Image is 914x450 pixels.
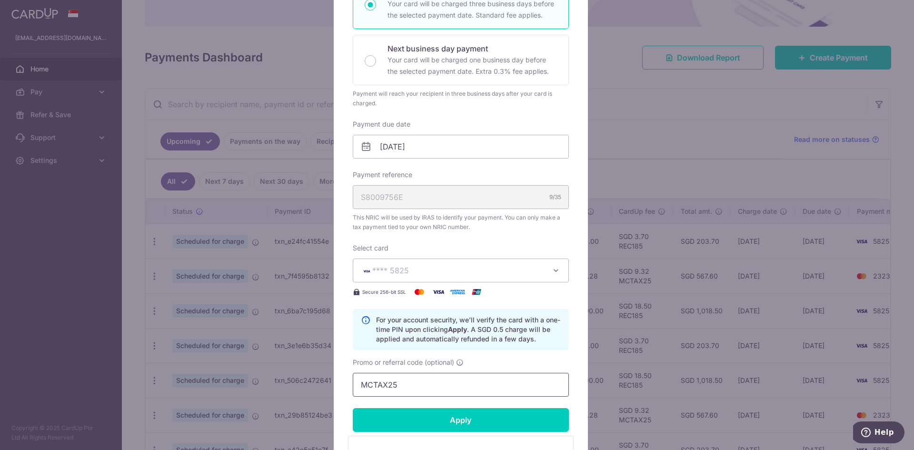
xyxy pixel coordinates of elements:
div: Payment will reach your recipient in three business days after your card is charged. [353,89,569,108]
p: For your account security, we’ll verify the card with a one-time PIN upon clicking . A SGD 0.5 ch... [376,315,561,344]
label: Select card [353,243,388,253]
div: 9/35 [549,192,561,202]
span: This NRIC will be used by IRAS to identify your payment. You can only make a tax payment tied to ... [353,213,569,232]
b: Apply [448,325,467,333]
p: Your card will be charged one business day before the selected payment date. Extra 0.3% fee applies. [387,54,557,77]
img: UnionPay [467,286,486,298]
input: Apply [353,408,569,432]
label: Payment due date [353,120,410,129]
img: Mastercard [410,286,429,298]
img: Visa [429,286,448,298]
img: American Express [448,286,467,298]
span: Secure 256-bit SSL [362,288,406,296]
iframe: Opens a widget where you can find more information [853,421,904,445]
input: DD / MM / YYYY [353,135,569,159]
label: Payment reference [353,170,412,180]
span: Promo or referral code (optional) [353,358,454,367]
img: VISA [361,268,372,274]
p: Next business day payment [387,43,557,54]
